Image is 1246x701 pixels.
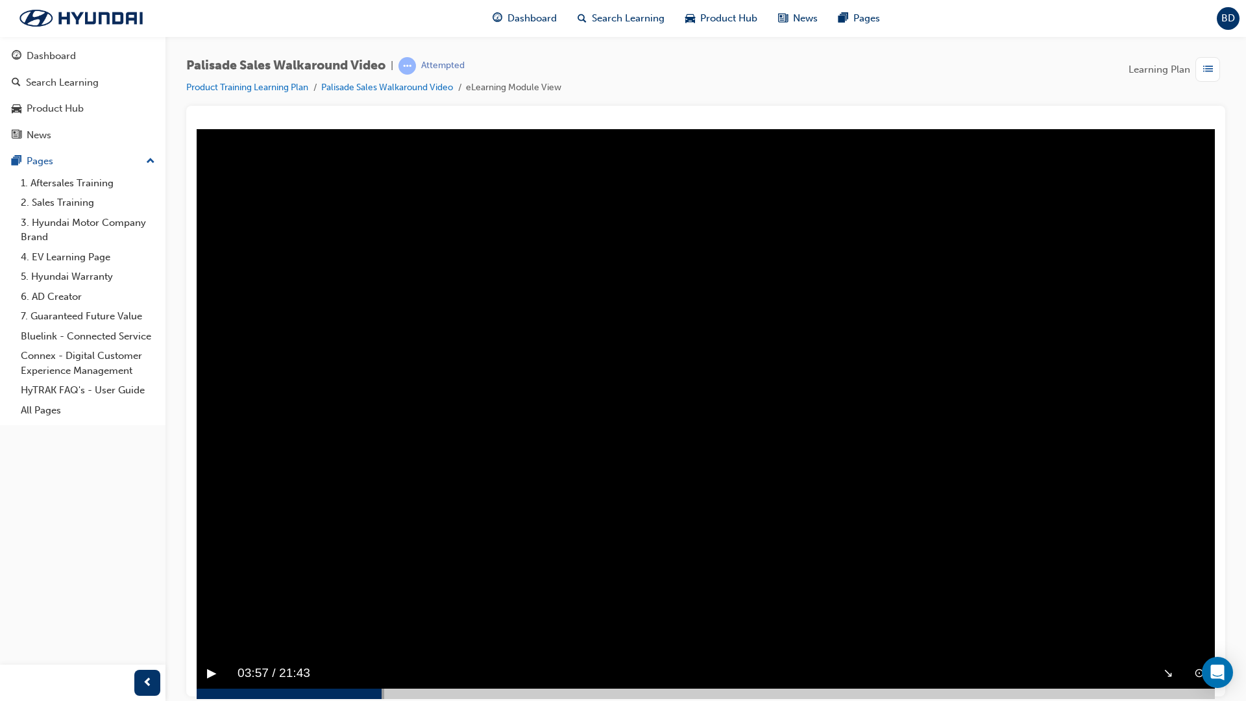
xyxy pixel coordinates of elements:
a: Connex - Digital Customer Experience Management [16,346,160,380]
a: HyTRAK FAQ's - User Guide [16,380,160,400]
div: Pages [27,154,53,169]
div: News [27,128,51,143]
a: Palisade Sales Walkaround Video [321,82,453,93]
a: guage-iconDashboard [482,5,567,32]
a: Product Hub [5,97,160,121]
button: ↘︎ [966,534,977,554]
span: | [391,58,393,73]
span: search-icon [578,10,587,27]
span: Dashboard [507,11,557,26]
a: 1. Aftersales Training [16,173,160,193]
span: prev-icon [143,675,153,691]
a: Product Training Learning Plan [186,82,308,93]
a: search-iconSearch Learning [567,5,675,32]
a: 4. EV Learning Page [16,247,160,267]
a: Search Learning [5,71,160,95]
button: BD [1217,7,1240,30]
a: All Pages [16,400,160,421]
a: Bluelink - Connected Service [16,326,160,347]
span: car-icon [685,10,695,27]
span: guage-icon [12,51,21,62]
button: ⊙ [997,534,1008,554]
a: News [5,123,160,147]
span: list-icon [1203,62,1213,78]
img: Trak [6,5,156,32]
button: Learning Plan [1129,57,1225,82]
span: pages-icon [838,10,848,27]
span: car-icon [12,103,21,115]
span: learningRecordVerb_ATTEMPT-icon [398,57,416,75]
button: ▶︎ [10,534,20,554]
a: 3. Hyundai Motor Company Brand [16,213,160,247]
span: BD [1221,11,1235,26]
span: News [793,11,818,26]
div: Open Intercom Messenger [1202,657,1233,688]
span: Palisade Sales Walkaround Video [186,58,385,73]
span: guage-icon [493,10,502,27]
span: Product Hub [700,11,757,26]
div: Search Learning [26,75,99,90]
a: 6. AD Creator [16,287,160,307]
span: pages-icon [12,156,21,167]
span: Search Learning [592,11,665,26]
a: 2. Sales Training [16,193,160,213]
div: Product Hub [27,101,84,116]
a: car-iconProduct Hub [675,5,768,32]
a: Dashboard [5,44,160,68]
span: 03:57 / 21:43 [31,529,124,560]
a: news-iconNews [768,5,828,32]
span: Learning Plan [1129,62,1190,77]
button: Pages [5,149,160,173]
button: DashboardSearch LearningProduct HubNews [5,42,160,149]
li: eLearning Module View [466,80,561,95]
span: up-icon [146,153,155,170]
span: news-icon [12,130,21,141]
span: news-icon [778,10,788,27]
a: 5. Hyundai Warranty [16,267,160,287]
span: search-icon [12,77,21,89]
a: pages-iconPages [828,5,890,32]
span: Pages [853,11,880,26]
a: 7. Guaranteed Future Value [16,306,160,326]
div: Attempted [421,60,465,72]
div: Dashboard [27,49,76,64]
